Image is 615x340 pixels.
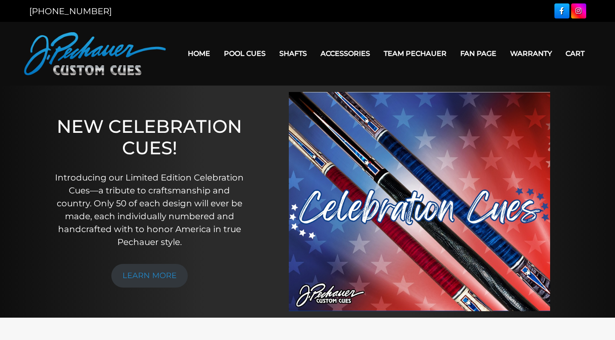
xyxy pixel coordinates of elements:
[314,43,377,64] a: Accessories
[24,32,166,75] img: Pechauer Custom Cues
[29,6,112,16] a: [PHONE_NUMBER]
[50,116,248,159] h1: NEW CELEBRATION CUES!
[272,43,314,64] a: Shafts
[50,171,248,248] p: Introducing our Limited Edition Celebration Cues—a tribute to craftsmanship and country. Only 50 ...
[217,43,272,64] a: Pool Cues
[453,43,503,64] a: Fan Page
[377,43,453,64] a: Team Pechauer
[503,43,559,64] a: Warranty
[559,43,591,64] a: Cart
[181,43,217,64] a: Home
[111,264,188,288] a: LEARN MORE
